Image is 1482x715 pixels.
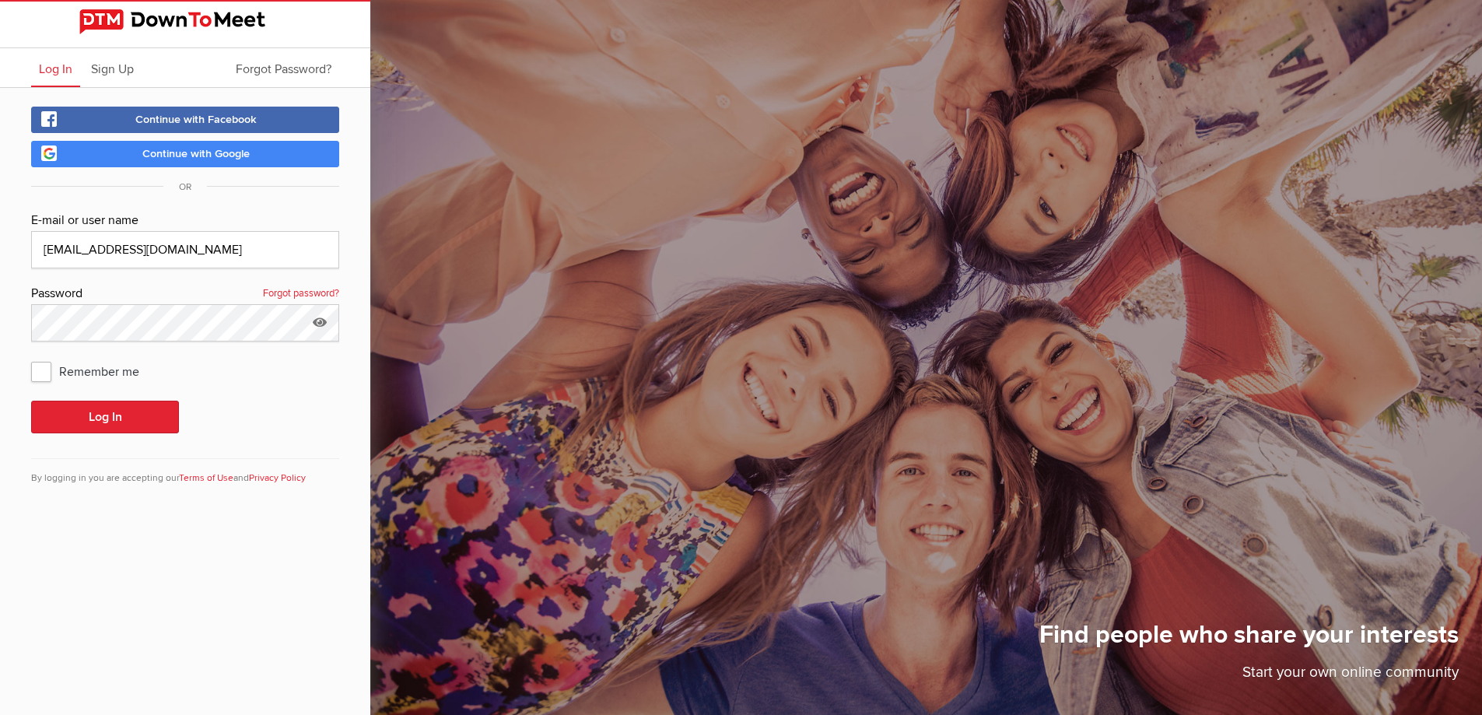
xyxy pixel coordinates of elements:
[135,113,257,126] span: Continue with Facebook
[1039,619,1459,661] h1: Find people who share your interests
[91,61,134,77] span: Sign Up
[31,458,339,485] div: By logging in you are accepting our and
[31,231,339,268] input: Email@address.com
[163,181,207,193] span: OR
[31,48,80,87] a: Log In
[31,357,155,385] span: Remember me
[39,61,72,77] span: Log In
[142,147,250,160] span: Continue with Google
[31,284,339,304] div: Password
[31,211,339,231] div: E-mail or user name
[83,48,142,87] a: Sign Up
[31,401,179,433] button: Log In
[1039,661,1459,692] p: Start your own online community
[31,141,339,167] a: Continue with Google
[79,9,291,34] img: DownToMeet
[31,107,339,133] a: Continue with Facebook
[249,472,306,484] a: Privacy Policy
[236,61,331,77] span: Forgot Password?
[228,48,339,87] a: Forgot Password?
[263,284,339,304] a: Forgot password?
[179,472,233,484] a: Terms of Use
